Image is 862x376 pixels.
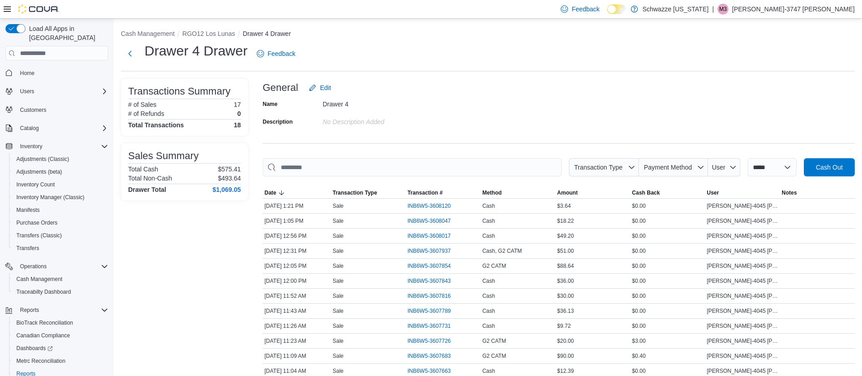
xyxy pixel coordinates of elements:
p: Sale [333,337,344,345]
span: $88.64 [557,262,574,270]
a: Traceabilty Dashboard [13,286,75,297]
button: RGO12 Los Lunas [182,30,235,37]
button: Canadian Compliance [9,329,112,342]
button: Next [121,45,139,63]
span: Cash [482,232,495,240]
span: Transfers [16,245,39,252]
span: Operations [20,263,47,270]
button: Transaction Type [331,187,406,198]
h3: Sales Summary [128,150,199,161]
span: $36.00 [557,277,574,285]
span: [PERSON_NAME]-4045 [PERSON_NAME] [707,337,778,345]
span: Users [20,88,34,95]
span: INB6W5-3607937 [408,247,451,255]
span: Cash [482,307,495,315]
span: INB6W5-3608120 [408,202,451,210]
button: INB6W5-3607789 [408,306,460,316]
span: M3 [719,4,727,15]
div: $0.00 [630,261,705,271]
a: Inventory Count [13,179,59,190]
span: Cash [482,277,495,285]
button: Payment Method [639,158,708,176]
p: $575.41 [218,165,241,173]
span: User [712,164,726,171]
button: Transaction # [406,187,481,198]
span: Inventory Manager (Classic) [13,192,108,203]
button: Inventory Count [9,178,112,191]
span: Traceabilty Dashboard [16,288,71,296]
h3: Transactions Summary [128,86,230,97]
label: Description [263,118,293,125]
h6: Total Cash [128,165,158,173]
input: This is a search bar. As you type, the results lower in the page will automatically filter. [263,158,562,176]
h6: # of Refunds [128,110,164,117]
p: | [712,4,714,15]
span: G2 CATM [482,262,506,270]
button: Transfers (Classic) [9,229,112,242]
span: Inventory Manager (Classic) [16,194,85,201]
a: Cash Management [13,274,66,285]
span: $30.00 [557,292,574,300]
span: BioTrack Reconciliation [13,317,108,328]
p: Sale [333,322,344,330]
span: Transfers [13,243,108,254]
span: [PERSON_NAME]-4045 [PERSON_NAME] [707,277,778,285]
div: [DATE] 11:52 AM [263,291,331,301]
span: Users [16,86,108,97]
span: [PERSON_NAME]-4045 [PERSON_NAME] [707,307,778,315]
button: Reports [2,304,112,316]
span: [PERSON_NAME]-4045 [PERSON_NAME] [707,217,778,225]
button: Amount [555,187,630,198]
h6: # of Sales [128,101,156,108]
button: INB6W5-3608047 [408,216,460,226]
span: [PERSON_NAME]-4045 [PERSON_NAME] [707,322,778,330]
button: Catalog [16,123,42,134]
button: User [705,187,780,198]
button: Operations [16,261,50,272]
button: Drawer 4 Drawer [243,30,291,37]
span: Cash [482,322,495,330]
div: Drawer 4 [323,97,444,108]
label: Name [263,100,278,108]
button: Transaction Type [569,158,639,176]
span: $20.00 [557,337,574,345]
span: $3.64 [557,202,571,210]
span: Customers [16,104,108,115]
p: $493.64 [218,175,241,182]
span: [PERSON_NAME]-4045 [PERSON_NAME] [707,247,778,255]
p: Sale [333,352,344,360]
span: INB6W5-3607731 [408,322,451,330]
div: $0.00 [630,321,705,331]
button: Cash Management [9,273,112,286]
span: INB6W5-3607789 [408,307,451,315]
span: Payment Method [644,164,692,171]
p: Sale [333,217,344,225]
button: Adjustments (beta) [9,165,112,178]
p: Sale [333,247,344,255]
span: $9.72 [557,322,571,330]
button: Catalog [2,122,112,135]
button: BioTrack Reconciliation [9,316,112,329]
div: $0.00 [630,306,705,316]
span: Cash Management [16,276,62,283]
a: Transfers [13,243,43,254]
span: G2 CATM [482,352,506,360]
span: $51.00 [557,247,574,255]
span: Inventory Count [16,181,55,188]
span: Canadian Compliance [13,330,108,341]
span: [PERSON_NAME]-4045 [PERSON_NAME] [707,232,778,240]
span: $36.13 [557,307,574,315]
p: Schwazze [US_STATE] [643,4,709,15]
a: Metrc Reconciliation [13,356,69,366]
span: Inventory Count [13,179,108,190]
button: Users [16,86,38,97]
button: Date [263,187,331,198]
span: Edit [320,83,331,92]
span: Dashboards [13,343,108,354]
span: Metrc Reconciliation [13,356,108,366]
span: User [707,189,719,196]
div: [DATE] 11:43 AM [263,306,331,316]
span: Adjustments (Classic) [13,154,108,165]
p: [PERSON_NAME]-3747 [PERSON_NAME] [732,4,855,15]
span: [PERSON_NAME]-4045 [PERSON_NAME] [707,262,778,270]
